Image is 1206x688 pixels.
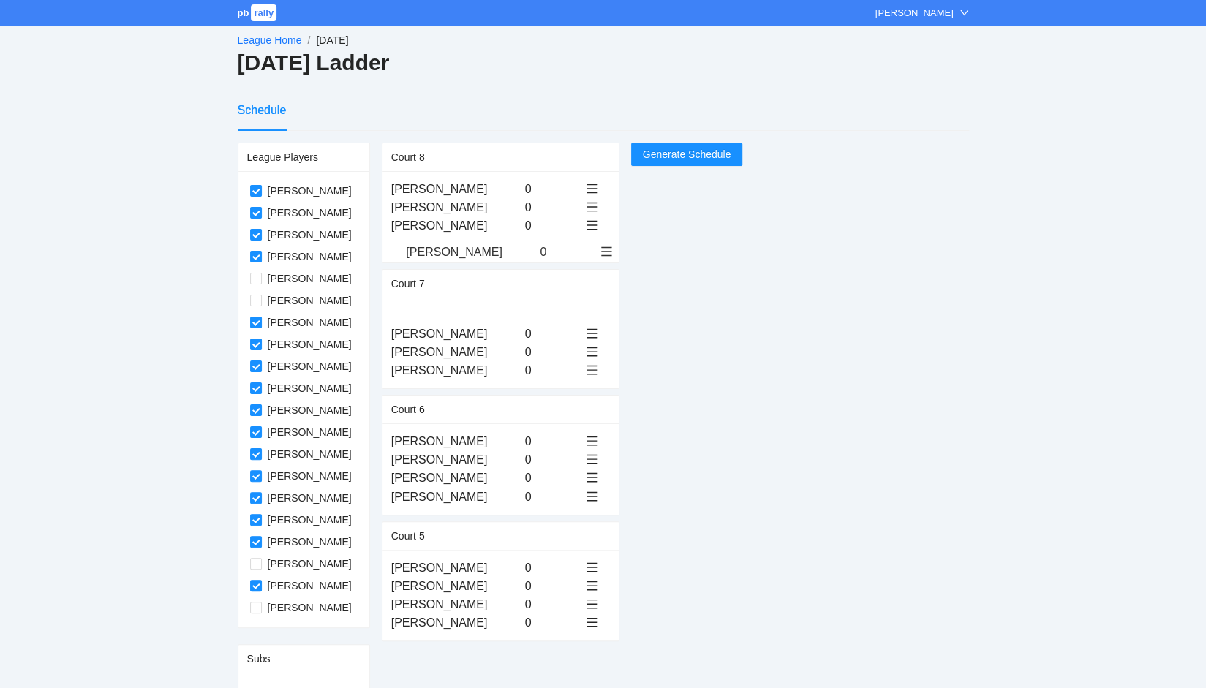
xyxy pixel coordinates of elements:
span: menu [586,201,598,213]
div: [PERSON_NAME] [391,361,519,379]
button: Generate Schedule [631,143,743,166]
div: 0 [525,488,580,506]
span: menu [586,491,598,502]
span: [PERSON_NAME] [262,249,358,265]
span: [PERSON_NAME] [262,183,358,199]
div: [PERSON_NAME] [391,198,519,216]
span: rally [251,4,276,21]
span: menu [586,364,598,376]
span: [PERSON_NAME] [262,336,358,352]
span: [PERSON_NAME] [262,380,358,396]
div: [PERSON_NAME] [391,595,519,613]
div: Subs [247,645,361,673]
div: Schedule [238,101,287,119]
div: Court 8 [391,143,610,171]
div: 0 [525,216,580,235]
div: [PERSON_NAME] [391,613,519,632]
div: Court 5 [391,522,610,550]
span: menu [586,183,598,194]
span: [PERSON_NAME] [262,292,358,309]
span: menu [586,219,598,231]
span: [PERSON_NAME] [262,578,358,594]
div: 0 [525,432,580,450]
span: down [960,8,969,18]
span: menu [586,580,598,591]
div: Court 7 [391,270,610,298]
span: [PERSON_NAME] [262,468,358,484]
span: menu [586,453,598,465]
div: 0 [525,361,580,379]
div: League Players [247,143,361,171]
div: 0 [540,243,595,261]
span: [PERSON_NAME] [262,446,358,462]
div: 0 [525,343,580,361]
span: [PERSON_NAME] [262,490,358,506]
div: [PERSON_NAME] [391,432,519,450]
span: menu [586,328,598,339]
span: menu [586,616,598,628]
div: 0 [525,595,580,613]
span: menu [600,246,612,257]
span: [DATE] [316,34,348,46]
a: League Home [238,34,302,46]
div: 0 [525,559,580,577]
span: [PERSON_NAME] [262,600,358,616]
div: 0 [525,577,580,595]
span: [PERSON_NAME] [262,556,358,572]
div: [PERSON_NAME] [391,343,519,361]
div: [PERSON_NAME] [391,559,519,577]
span: menu [586,435,598,447]
span: menu [586,346,598,358]
div: [PERSON_NAME] [406,243,534,261]
span: [PERSON_NAME] [262,314,358,330]
span: Generate Schedule [643,146,731,162]
div: 0 [525,613,580,632]
div: 0 [525,180,580,198]
span: [PERSON_NAME] [262,534,358,550]
a: pbrally [238,7,279,18]
span: [PERSON_NAME] [262,271,358,287]
span: menu [586,562,598,573]
span: [PERSON_NAME] [262,358,358,374]
div: [PERSON_NAME] [391,216,519,235]
div: 0 [525,198,580,216]
div: [PERSON_NAME] [391,180,519,198]
span: [PERSON_NAME] [262,205,358,221]
div: [PERSON_NAME] [391,469,519,487]
span: menu [586,598,598,610]
h2: [DATE] Ladder [238,48,969,78]
span: [PERSON_NAME] [262,402,358,418]
div: [PERSON_NAME] [875,6,954,20]
div: Court 6 [391,396,610,423]
span: [PERSON_NAME] [262,227,358,243]
div: [PERSON_NAME] [391,488,519,506]
div: 0 [525,450,580,469]
span: [PERSON_NAME] [262,424,358,440]
span: pb [238,7,249,18]
div: 0 [525,325,580,343]
span: [PERSON_NAME] [262,512,358,528]
div: [PERSON_NAME] [391,577,519,595]
div: 0 [525,469,580,487]
div: [PERSON_NAME] [391,450,519,469]
div: [PERSON_NAME] [391,325,519,343]
span: / [307,34,310,46]
span: menu [586,472,598,483]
